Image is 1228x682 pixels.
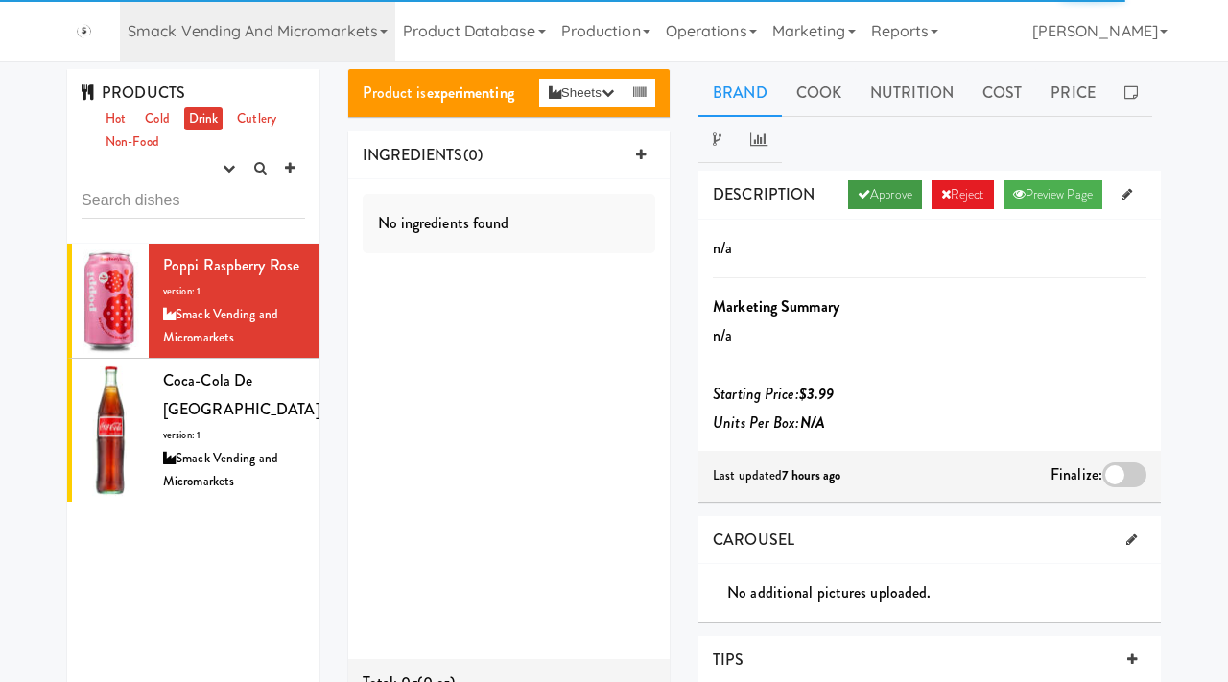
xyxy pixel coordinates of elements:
a: Non-Food [101,130,164,154]
a: Hot [101,107,130,131]
span: PRODUCTS [82,82,185,104]
a: Cold [140,107,174,131]
a: Price [1036,69,1110,117]
b: N/A [800,412,825,434]
li: Coca-Cola de [GEOGRAPHIC_DATA]version: 1Smack Vending and Micromarkets [67,359,319,502]
span: CAROUSEL [713,529,794,551]
img: Micromart [67,14,101,48]
a: Cutlery [232,107,281,131]
b: Marketing Summary [713,295,839,317]
button: Sheets [539,79,624,107]
div: No ingredients found [363,194,656,253]
span: TIPS [713,648,744,670]
a: Nutrition [856,69,968,117]
span: version: 1 [163,284,201,298]
div: No additional pictures uploaded. [727,578,1161,607]
span: Last updated [713,466,840,484]
li: Poppi Raspberry Roseversion: 1Smack Vending and Micromarkets [67,244,319,359]
a: Cook [782,69,856,117]
span: (0) [463,144,483,166]
i: Units Per Box: [713,412,825,434]
b: experimenting [427,82,514,104]
span: Finalize: [1051,463,1102,485]
i: Starting Price: [713,383,834,405]
div: Smack Vending and Micromarkets [163,447,305,494]
b: 7 hours ago [782,466,840,484]
div: Smack Vending and Micromarkets [163,303,305,350]
span: INGREDIENTS [363,144,463,166]
span: version: 1 [163,428,201,442]
p: n/a [713,321,1146,350]
input: Search dishes [82,183,305,219]
b: $3.99 [799,383,835,405]
a: Reject [932,180,994,209]
span: Poppi Raspberry Rose [163,254,299,276]
span: DESCRIPTION [713,183,815,205]
a: Drink [184,107,224,131]
span: Coca-Cola de [GEOGRAPHIC_DATA] [163,369,320,420]
span: Product is [363,82,514,104]
a: Brand [698,69,782,117]
a: Preview Page [1004,180,1102,209]
p: n/a [713,234,1146,263]
a: Approve [848,180,922,209]
a: Cost [968,69,1036,117]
